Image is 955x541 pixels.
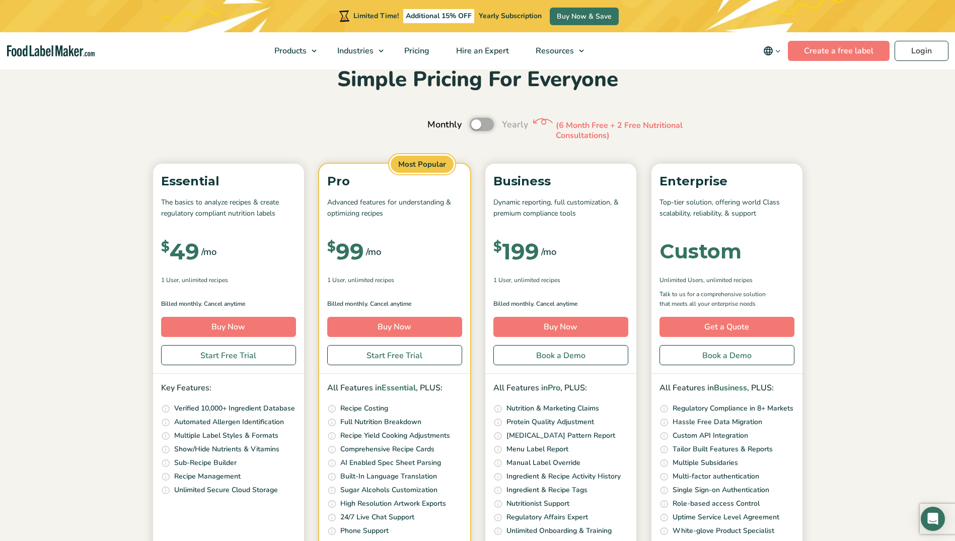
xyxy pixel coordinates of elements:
p: Recipe Costing [340,403,388,414]
a: Products [261,32,322,70]
p: Comprehensive Recipe Cards [340,444,434,455]
p: Billed monthly. Cancel anytime [493,299,628,309]
p: Nutritionist Support [506,498,569,509]
p: (6 Month Free + 2 Free Nutritional Consultations) [556,120,707,142]
p: All Features in , PLUS: [493,382,628,395]
p: Ingredient & Recipe Activity History [506,471,621,482]
p: Manual Label Override [506,457,580,468]
p: Single Sign-on Authentication [673,485,769,496]
span: 1 User [161,276,179,285]
p: All Features in , PLUS: [659,382,794,395]
a: Book a Demo [493,345,628,365]
a: Get a Quote [659,317,794,337]
p: White-glove Product Specialist [673,525,774,536]
p: Sub-Recipe Builder [174,457,237,468]
span: $ [493,240,502,253]
p: Menu Label Report [506,444,568,455]
p: Ingredient & Recipe Tags [506,485,587,496]
span: Yearly Subscription [479,11,542,21]
div: Open Intercom Messenger [921,507,945,531]
p: Built-In Language Translation [340,471,437,482]
p: Pro [327,172,462,191]
span: Additional 15% OFF [403,9,474,23]
p: Multiple Subsidaries [673,457,738,468]
span: Hire an Expert [453,45,510,56]
label: Toggle [470,118,494,131]
p: Enterprise [659,172,794,191]
a: Industries [324,32,389,70]
a: Book a Demo [659,345,794,365]
p: Protein Quality Adjustment [506,417,594,428]
span: Most Popular [389,154,455,175]
p: Tailor Built Features & Reports [673,444,773,455]
div: 199 [493,240,539,262]
span: Pro [548,382,560,393]
p: Role-based access Control [673,498,760,509]
p: Key Features: [161,382,296,395]
a: Buy Now & Save [550,8,619,25]
p: All Features in , PLUS: [327,382,462,395]
p: High Resolution Artwork Exports [340,498,446,509]
a: Buy Now [327,317,462,337]
p: Talk to us for a comprehensive solution that meets all your enterprise needs [659,290,775,309]
span: , Unlimited Recipes [511,276,560,285]
span: 1 User [327,276,345,285]
span: Products [271,45,308,56]
p: 24/7 Live Chat Support [340,512,414,523]
a: Buy Now [493,317,628,337]
span: Unlimited Users [659,276,703,285]
a: Hire an Expert [443,32,520,70]
p: Essential [161,172,296,191]
a: Buy Now [161,317,296,337]
div: Custom [659,241,742,261]
span: /mo [366,245,381,259]
span: 1 User [493,276,511,285]
p: Regulatory Compliance in 8+ Markets [673,403,793,414]
p: Nutrition & Marketing Claims [506,403,599,414]
p: [MEDICAL_DATA] Pattern Report [506,430,615,441]
p: The basics to analyze recipes & create regulatory compliant nutrition labels [161,197,296,220]
a: Start Free Trial [327,345,462,365]
a: Login [895,41,948,61]
p: Show/Hide Nutrients & Vitamins [174,444,279,455]
span: Yearly [502,118,528,131]
a: Start Free Trial [161,345,296,365]
p: Verified 10,000+ Ingredient Database [174,403,295,414]
a: Resources [523,32,589,70]
span: Essential [382,382,416,393]
span: Limited Time! [353,11,399,21]
span: Monthly [427,118,462,131]
h2: Simple Pricing For Everyone [148,66,807,94]
span: /mo [201,245,216,259]
a: Pricing [391,32,440,70]
span: , Unlimited Recipes [179,276,228,285]
p: Billed monthly. Cancel anytime [161,299,296,309]
p: Multiple Label Styles & Formats [174,430,278,441]
p: Hassle Free Data Migration [673,417,762,428]
p: Recipe Management [174,471,241,482]
p: Advanced features for understanding & optimizing recipes [327,197,462,220]
p: Billed monthly. Cancel anytime [327,299,462,309]
p: Regulatory Affairs Expert [506,512,588,523]
span: /mo [541,245,556,259]
span: , Unlimited Recipes [703,276,753,285]
p: AI Enabled Spec Sheet Parsing [340,457,441,468]
span: Business [714,382,747,393]
span: $ [161,240,170,253]
p: Recipe Yield Cooking Adjustments [340,430,450,441]
span: Pricing [401,45,430,56]
span: $ [327,240,336,253]
div: 99 [327,240,364,262]
span: , Unlimited Recipes [345,276,394,285]
p: Unlimited Onboarding & Training [506,525,612,536]
p: Phone Support [340,525,389,536]
p: Top-tier solution, offering world Class scalability, reliability, & support [659,197,794,220]
p: Sugar Alcohols Customization [340,485,437,496]
a: Create a free label [788,41,890,61]
p: Uptime Service Level Agreement [673,512,779,523]
span: Resources [533,45,575,56]
p: Multi-factor authentication [673,471,759,482]
span: Industries [334,45,375,56]
p: Unlimited Secure Cloud Storage [174,485,278,496]
p: Custom API Integration [673,430,748,441]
